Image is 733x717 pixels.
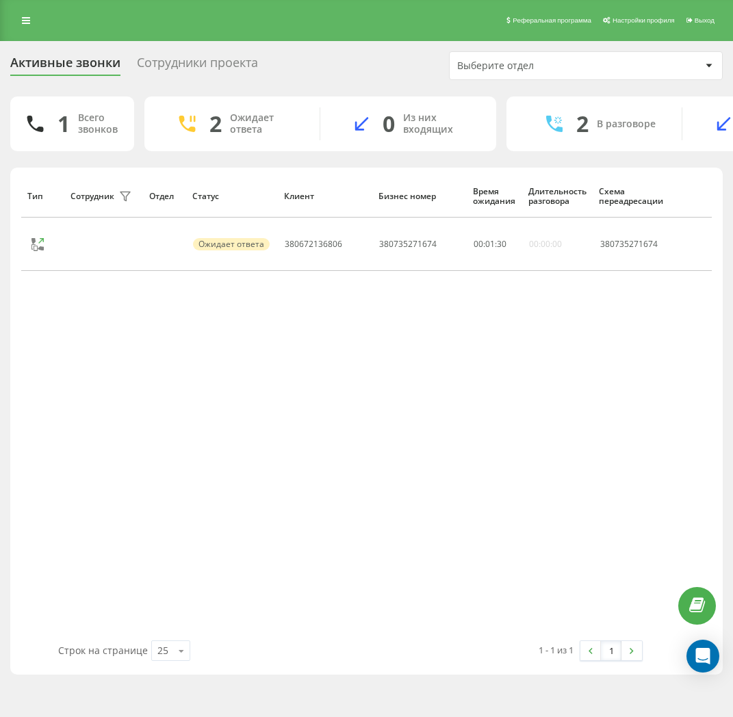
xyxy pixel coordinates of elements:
div: Ожидает ответа [230,112,299,135]
div: Open Intercom Messenger [686,640,719,673]
div: Длительность разговора [528,187,587,207]
div: : : [474,239,506,249]
div: Сотрудники проекта [137,55,258,77]
div: Время ожидания [473,187,515,207]
span: Выход [695,16,715,24]
div: 0 [383,111,395,137]
div: Сотрудник [70,192,114,201]
div: Тип [27,192,57,201]
div: Статус [192,192,271,201]
div: 25 [157,644,168,657]
span: 01 [485,238,495,250]
div: 380672136806 [285,239,342,249]
span: Строк на странице [58,644,148,657]
div: Из них входящих [403,112,476,135]
div: 380735271674 [379,239,437,249]
span: 00 [474,238,483,250]
div: 1 [57,111,70,137]
div: Схема переадресации [599,187,663,207]
div: 2 [209,111,222,137]
span: Реферальная программа [513,16,591,24]
div: Активные звонки [10,55,120,77]
div: 00:00:00 [529,239,562,249]
div: В разговоре [597,118,656,130]
div: Всего звонков [78,112,118,135]
span: Настройки профиля [613,16,675,24]
div: Выберите отдел [457,60,621,72]
div: 2 [576,111,589,137]
div: Бизнес номер [378,192,460,201]
div: 380735271674 [600,239,663,249]
div: Клиент [284,192,365,201]
div: 1 - 1 из 1 [539,643,574,657]
a: 1 [601,641,621,660]
div: Отдел [149,192,179,201]
div: Ожидает ответа [193,238,270,250]
span: 30 [497,238,506,250]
